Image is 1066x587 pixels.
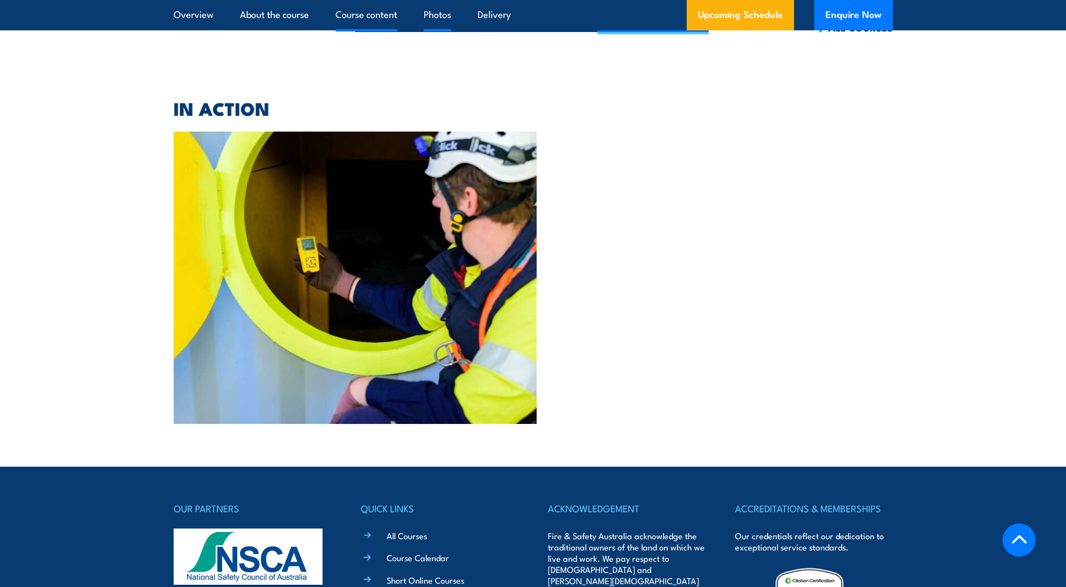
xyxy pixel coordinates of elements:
img: nsca-logo-footer [174,529,323,585]
h4: OUR PARTNERS [174,500,331,516]
a: Short Online Courses [387,574,464,586]
h4: ACKNOWLEDGEMENT [548,500,705,516]
p: Our credentials reflect our dedication to exceptional service standards. [735,530,892,553]
a: All Courses [387,530,427,541]
img: Santos Work Permit Procedure & Module 49 Gas Detection Training (1) [174,132,537,424]
h4: ACCREDITATIONS & MEMBERSHIPS [735,500,892,516]
a: Course Calendar [387,552,449,563]
h4: QUICK LINKS [361,500,518,516]
h2: IN ACTION [174,100,893,116]
a: ALL COURSES [814,21,893,34]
